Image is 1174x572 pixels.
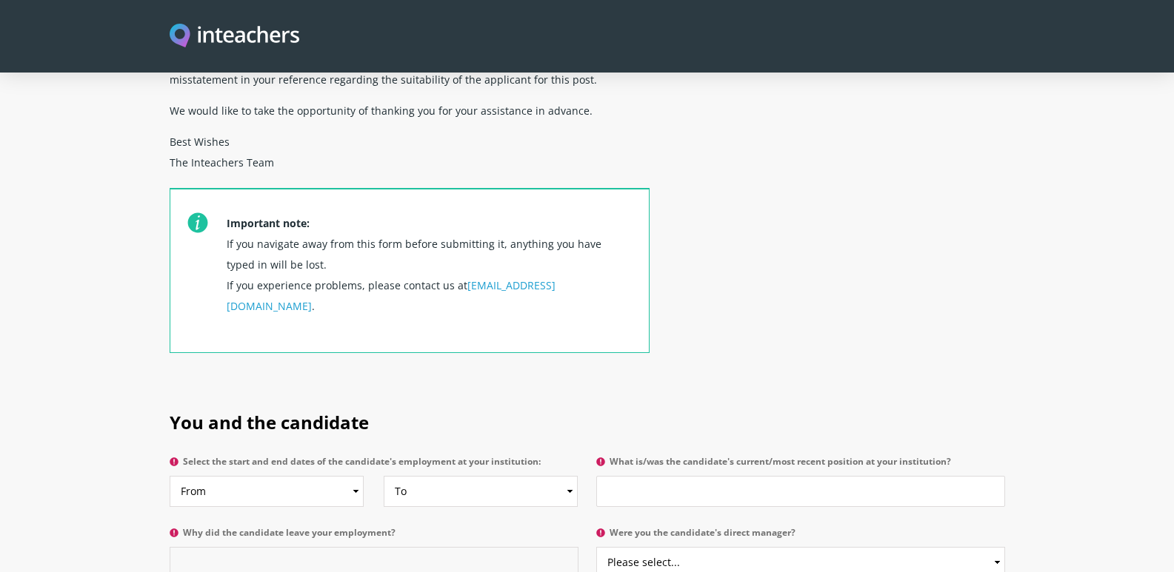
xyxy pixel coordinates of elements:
[170,126,650,188] p: Best Wishes The Inteachers Team
[170,410,369,434] span: You and the candidate
[596,457,1005,476] label: What is/was the candidate's current/most recent position at your institution?
[227,216,310,230] strong: Important note:
[227,207,631,352] p: If you navigate away from this form before submitting it, anything you have typed in will be lost...
[170,457,578,476] label: Select the start and end dates of the candidate's employment at your institution:
[596,528,1005,547] label: Were you the candidate's direct manager?
[170,95,650,126] p: We would like to take the opportunity of thanking you for your assistance in advance.
[170,24,300,50] img: Inteachers
[170,528,578,547] label: Why did the candidate leave your employment?
[170,24,300,50] a: Visit this site's homepage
